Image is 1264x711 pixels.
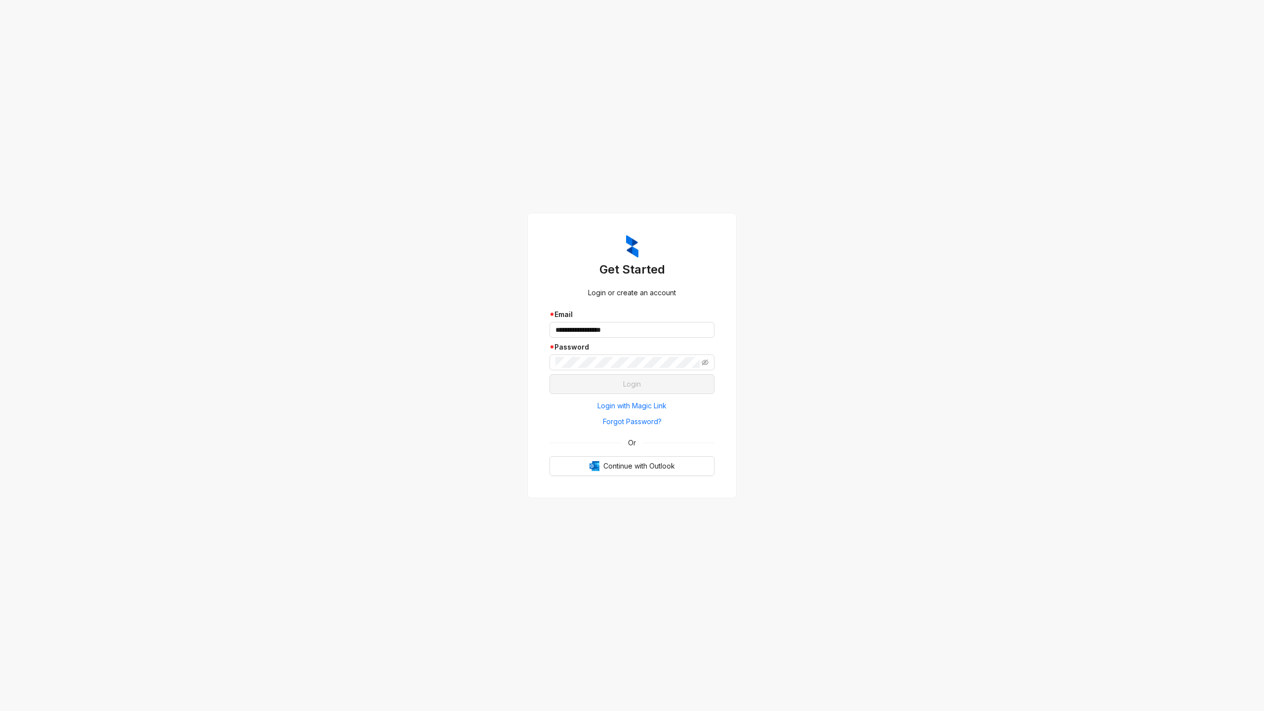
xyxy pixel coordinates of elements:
[550,398,714,414] button: Login with Magic Link
[603,416,662,427] span: Forgot Password?
[550,309,714,320] div: Email
[550,456,714,476] button: OutlookContinue with Outlook
[702,359,709,366] span: eye-invisible
[590,461,599,471] img: Outlook
[626,235,638,258] img: ZumaIcon
[550,342,714,353] div: Password
[550,414,714,430] button: Forgot Password?
[603,461,675,472] span: Continue with Outlook
[550,262,714,277] h3: Get Started
[597,400,667,411] span: Login with Magic Link
[621,437,643,448] span: Or
[550,374,714,394] button: Login
[550,287,714,298] div: Login or create an account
